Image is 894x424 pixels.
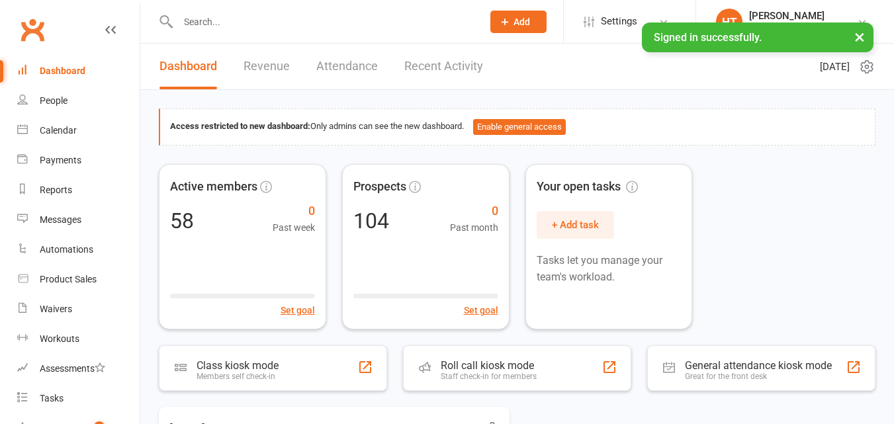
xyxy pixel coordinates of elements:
div: 58 [170,210,194,232]
p: Tasks let you manage your team's workload. [537,252,682,286]
div: Roll call kiosk mode [441,359,537,372]
a: Calendar [17,116,140,146]
div: Members self check-in [197,372,279,381]
span: Past week [273,220,315,235]
a: Dashboard [159,44,217,89]
div: Reports [40,185,72,195]
span: Past month [450,220,498,235]
a: Attendance [316,44,378,89]
div: People [40,95,67,106]
span: Signed in successfully. [654,31,762,44]
a: Dashboard [17,56,140,86]
a: Tasks [17,384,140,413]
button: Set goal [281,303,315,318]
div: Great for the front desk [685,372,832,381]
strong: Access restricted to new dashboard: [170,121,310,131]
button: × [848,22,872,51]
div: [PERSON_NAME] [749,10,825,22]
a: Reports [17,175,140,205]
span: Settings [601,7,637,36]
span: 0 [273,202,315,221]
div: Automations [40,244,93,255]
div: Payments [40,155,81,165]
a: Assessments [17,354,140,384]
button: Set goal [464,303,498,318]
div: Only admins can see the new dashboard. [170,119,865,135]
div: HT [716,9,742,35]
span: Prospects [353,177,406,196]
div: Workouts [40,333,79,344]
div: Waivers [40,304,72,314]
span: 0 [450,202,498,221]
a: Revenue [244,44,290,89]
div: Staff check-in for members [441,372,537,381]
a: Messages [17,205,140,235]
a: People [17,86,140,116]
div: General attendance kiosk mode [685,359,832,372]
div: Messages [40,214,81,225]
div: Calendar [40,125,77,136]
div: Dashboard [40,65,85,76]
input: Search... [174,13,473,31]
button: Add [490,11,547,33]
a: Waivers [17,294,140,324]
a: Automations [17,235,140,265]
span: Active members [170,177,257,196]
div: Sapiens Fitness [749,22,825,34]
span: Your open tasks [537,177,638,196]
a: Product Sales [17,265,140,294]
div: Tasks [40,393,64,403]
a: Payments [17,146,140,175]
span: [DATE] [820,59,850,75]
div: Assessments [40,363,105,374]
button: Enable general access [473,119,566,135]
div: 104 [353,210,389,232]
a: Workouts [17,324,140,354]
span: Add [514,17,530,27]
button: + Add task [537,211,614,239]
a: Recent Activity [404,44,483,89]
div: Product Sales [40,274,97,284]
div: Class kiosk mode [197,359,279,372]
a: Clubworx [16,13,49,46]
